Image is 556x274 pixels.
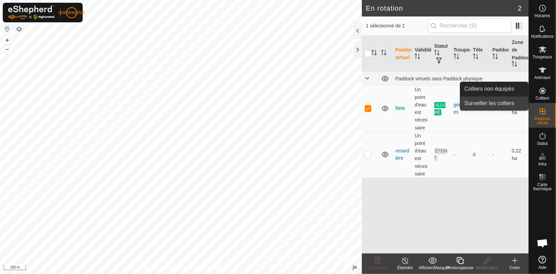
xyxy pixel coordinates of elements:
p-sorticon: Activer pour trier [493,55,498,60]
font: Contactez-nous [194,266,223,271]
font: Politique de confidentialité [139,266,186,271]
font: Paddock virtuels sans Paddock physique [395,76,483,81]
font: Aide [538,265,546,270]
a: Surveiller les colliers [460,96,528,110]
font: Colliers non équipés [464,86,514,92]
button: Couches de carte [15,25,23,33]
font: Modificateur [476,265,498,270]
font: Paddock virtuel [534,116,551,125]
font: génisses [454,102,468,115]
font: coentreprise [58,10,85,15]
font: Carte thermique [533,182,552,191]
font: Surveiller les colliers [464,100,514,106]
font: 2 [518,4,522,12]
p-sorticon: Activer pour trier [415,55,420,60]
font: 0,22 ha [512,148,521,161]
div: Ouvrir le chat [532,233,553,253]
input: Rechercher (S) [428,19,511,33]
p-sorticon: Activer pour trier [454,55,459,60]
font: Afficher/Masquer [419,265,450,270]
font: Animaux [534,75,551,80]
p-sorticon: Activer pour trier [371,51,377,56]
button: + [3,36,11,44]
font: Un point d'eau est nécessaire [415,87,427,130]
font: Troupeaux [533,55,552,59]
font: Troupeau [454,47,475,53]
font: ÉTEINT [434,149,448,161]
p-sorticon: Activer pour trier [434,51,440,56]
font: + [5,36,9,44]
button: Réinitialiser la carte [3,25,11,33]
button: – [3,45,11,53]
font: Supprimer [368,265,387,270]
font: Horaires [535,13,550,18]
font: ALLUMÉ [434,103,446,115]
a: renardière [395,148,409,161]
font: Validité [415,47,431,53]
a: filele [395,105,405,111]
font: 1 sélectionné de 2 [366,23,405,28]
a: Aide [529,253,556,272]
button: je [351,263,359,271]
font: Paddock [493,47,512,53]
font: En rotation [366,4,403,12]
p-sorticon: Activer pour trier [512,62,517,68]
font: Infra [538,162,546,167]
font: Un point d'eau est nécessaire [415,133,427,176]
font: 0 [473,152,476,157]
a: Contactez-nous [194,265,223,271]
font: - [493,152,494,157]
font: Photocopieuse [446,265,473,270]
font: Paddock virtuel [395,47,415,60]
img: Logo Gallagher [8,5,55,20]
font: Tête [473,47,483,53]
p-sorticon: Activer pour trier [381,51,387,56]
font: Colliers [535,96,549,101]
font: – [5,45,9,53]
a: Colliers non équipés [460,82,528,96]
font: Créer [510,265,520,270]
font: Statut [537,141,548,146]
font: Éteindre [398,265,413,270]
font: - [454,152,456,157]
font: je [353,264,357,270]
p-sorticon: Activer pour trier [473,55,478,60]
font: Notifications [531,34,554,39]
a: Politique de confidentialité [139,265,186,271]
font: Zone de Paddock [512,39,532,60]
font: Statut [434,43,448,49]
